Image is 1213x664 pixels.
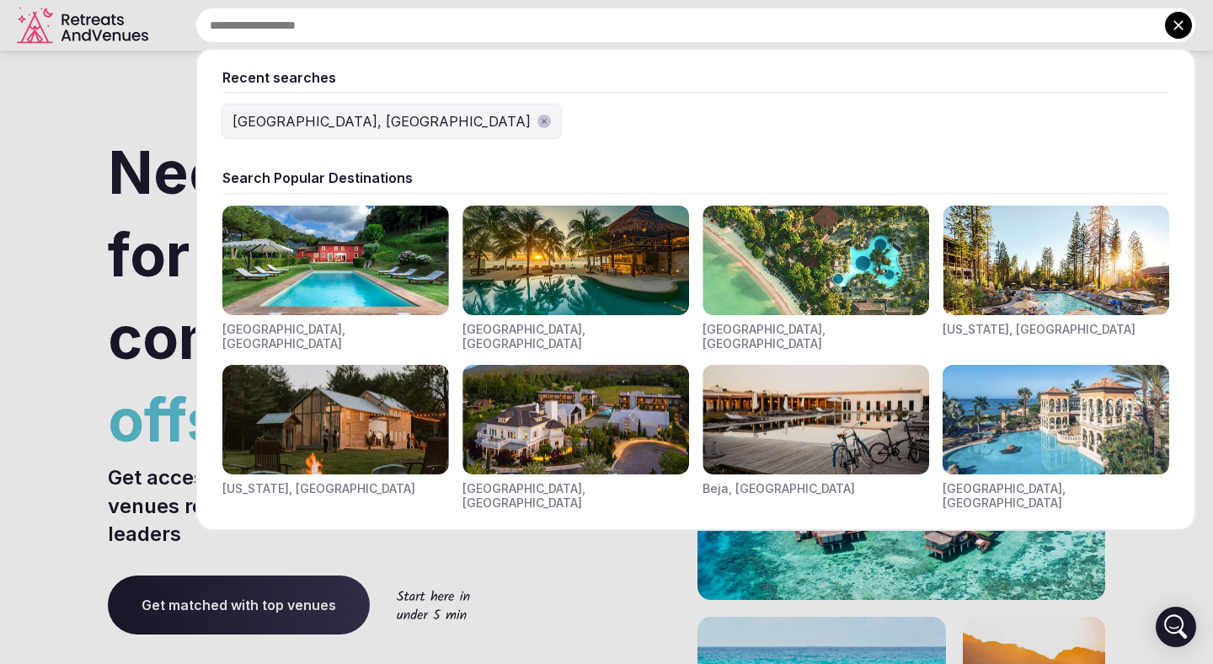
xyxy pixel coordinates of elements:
div: Recent searches [222,68,1169,87]
img: Visit venues for Beja, Portugal [703,365,929,474]
img: Visit venues for Riviera Maya, Mexico [462,206,689,315]
div: [GEOGRAPHIC_DATA], [GEOGRAPHIC_DATA] [703,322,929,351]
div: Visit venues for California, USA [943,206,1169,351]
img: Visit venues for Canarias, Spain [943,365,1169,474]
div: Visit venues for New York, USA [222,365,449,511]
img: Visit venues for New York, USA [222,365,449,474]
img: Visit venues for Indonesia, Bali [703,206,929,315]
div: [GEOGRAPHIC_DATA], [GEOGRAPHIC_DATA] [462,322,689,351]
div: Visit venues for Beja, Portugal [703,365,929,511]
div: [GEOGRAPHIC_DATA], [GEOGRAPHIC_DATA] [462,481,689,511]
div: Visit venues for Napa Valley, USA [462,365,689,511]
div: Visit venues for Toscana, Italy [222,206,449,351]
img: Visit venues for Toscana, Italy [222,206,449,315]
div: Search Popular Destinations [222,169,1169,187]
div: Visit venues for Canarias, Spain [943,365,1169,511]
button: [GEOGRAPHIC_DATA], [GEOGRAPHIC_DATA] [222,104,561,138]
div: Visit venues for Indonesia, Bali [703,206,929,351]
div: [GEOGRAPHIC_DATA], [GEOGRAPHIC_DATA] [943,481,1169,511]
div: Visit venues for Riviera Maya, Mexico [462,206,689,351]
img: Visit venues for Napa Valley, USA [462,365,689,474]
div: [US_STATE], [GEOGRAPHIC_DATA] [943,322,1136,337]
div: [GEOGRAPHIC_DATA], [GEOGRAPHIC_DATA] [232,111,531,131]
img: Visit venues for California, USA [943,206,1169,315]
div: [GEOGRAPHIC_DATA], [GEOGRAPHIC_DATA] [222,322,449,351]
div: Open Intercom Messenger [1156,607,1196,647]
div: Beja, [GEOGRAPHIC_DATA] [703,481,855,496]
div: [US_STATE], [GEOGRAPHIC_DATA] [222,481,415,496]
